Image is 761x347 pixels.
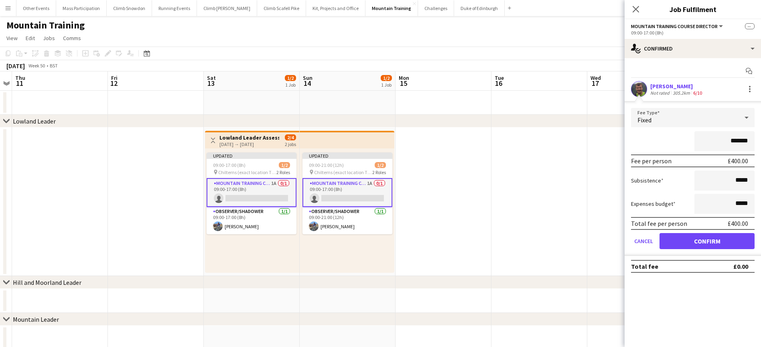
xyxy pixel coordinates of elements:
[631,177,664,184] label: Subsistence
[454,0,505,16] button: Duke of Edinburgh
[631,200,676,207] label: Expenses budget
[631,23,718,29] span: Mountain Training Course Director
[693,90,702,96] app-skills-label: 6/10
[381,75,392,81] span: 1/2
[26,34,35,42] span: Edit
[745,23,755,29] span: --
[631,23,724,29] button: Mountain Training Course Director
[207,74,216,81] span: Sat
[631,233,656,249] button: Cancel
[309,162,344,168] span: 09:00-21:00 (12h)
[50,63,58,69] div: BST
[6,34,18,42] span: View
[206,79,216,88] span: 13
[15,74,25,81] span: Thu
[399,74,409,81] span: Mon
[589,79,601,88] span: 17
[302,152,392,159] div: Updated
[40,33,58,43] a: Jobs
[728,157,748,165] div: £400.00
[207,178,296,207] app-card-role: Mountain Training Course Director1A0/109:00-17:00 (8h)
[631,262,658,270] div: Total fee
[63,34,81,42] span: Comms
[60,33,84,43] a: Comms
[3,33,21,43] a: View
[111,74,118,81] span: Fri
[13,315,59,323] div: Mountain Leader
[591,74,601,81] span: Wed
[285,134,296,140] span: 2/4
[14,79,25,88] span: 11
[218,169,276,175] span: Chilterns (exact location TBC)
[207,207,296,234] app-card-role: Observer/Shadower1/109:00-17:00 (8h)[PERSON_NAME]
[637,116,651,124] span: Fixed
[372,169,386,175] span: 2 Roles
[671,90,692,96] div: 305.2km
[22,33,38,43] a: Edit
[728,219,748,227] div: £400.00
[418,0,454,16] button: Challenges
[302,178,392,207] app-card-role: Mountain Training Course Director1A0/109:00-17:00 (8h)
[110,79,118,88] span: 12
[365,0,418,16] button: Mountain Training
[16,0,56,16] button: Other Events
[285,75,296,81] span: 1/2
[631,157,672,165] div: Fee per person
[314,169,372,175] span: Chilterns (exact location TBC)
[219,134,279,141] h3: Lowland Leader Assessment - T25Q4MT-8768
[6,19,85,31] h1: Mountain Training
[6,62,25,70] div: [DATE]
[625,39,761,58] div: Confirmed
[375,162,386,168] span: 1/2
[398,79,409,88] span: 15
[381,82,392,88] div: 1 Job
[495,74,504,81] span: Tue
[213,162,246,168] span: 09:00-17:00 (8h)
[56,0,107,16] button: Mass Participation
[43,34,55,42] span: Jobs
[279,162,290,168] span: 1/2
[302,207,392,234] app-card-role: Observer/Shadower1/109:00-21:00 (12h)[PERSON_NAME]
[197,0,257,16] button: Climb [PERSON_NAME]
[13,117,56,125] div: Lowland Leader
[625,4,761,14] h3: Job Fulfilment
[285,140,296,147] div: 2 jobs
[660,233,755,249] button: Confirm
[631,30,755,36] div: 09:00-17:00 (8h)
[285,82,296,88] div: 1 Job
[13,278,81,286] div: Hill and Moorland Leader
[306,0,365,16] button: Kit, Projects and Office
[276,169,290,175] span: 2 Roles
[107,0,152,16] button: Climb Snowdon
[733,262,748,270] div: £0.00
[650,83,704,90] div: [PERSON_NAME]
[26,63,47,69] span: Week 50
[152,0,197,16] button: Running Events
[302,79,313,88] span: 14
[207,152,296,234] app-job-card: Updated09:00-17:00 (8h)1/2 Chilterns (exact location TBC)2 RolesMountain Training Course Director...
[302,152,392,234] app-job-card: Updated09:00-21:00 (12h)1/2 Chilterns (exact location TBC)2 RolesMountain Training Course Directo...
[493,79,504,88] span: 16
[303,74,313,81] span: Sun
[631,219,687,227] div: Total fee per person
[257,0,306,16] button: Climb Scafell Pike
[207,152,296,159] div: Updated
[650,90,671,96] div: Not rated
[219,141,279,147] div: [DATE] → [DATE]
